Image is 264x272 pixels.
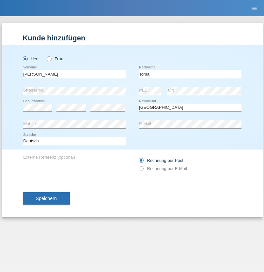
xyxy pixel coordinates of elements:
h1: Kunde hinzufügen [23,34,241,42]
i: menu [251,5,257,12]
button: Speichern [23,192,70,205]
label: Frau [47,56,63,61]
label: Rechnung per Post [139,158,183,163]
input: Rechnung per Post [139,158,143,166]
a: menu [248,6,261,10]
label: Herr [23,56,39,61]
label: Rechnung per E-Mail [139,166,187,171]
input: Herr [23,56,27,61]
input: Rechnung per E-Mail [139,166,143,174]
input: Frau [47,56,51,61]
span: Speichern [36,196,57,201]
